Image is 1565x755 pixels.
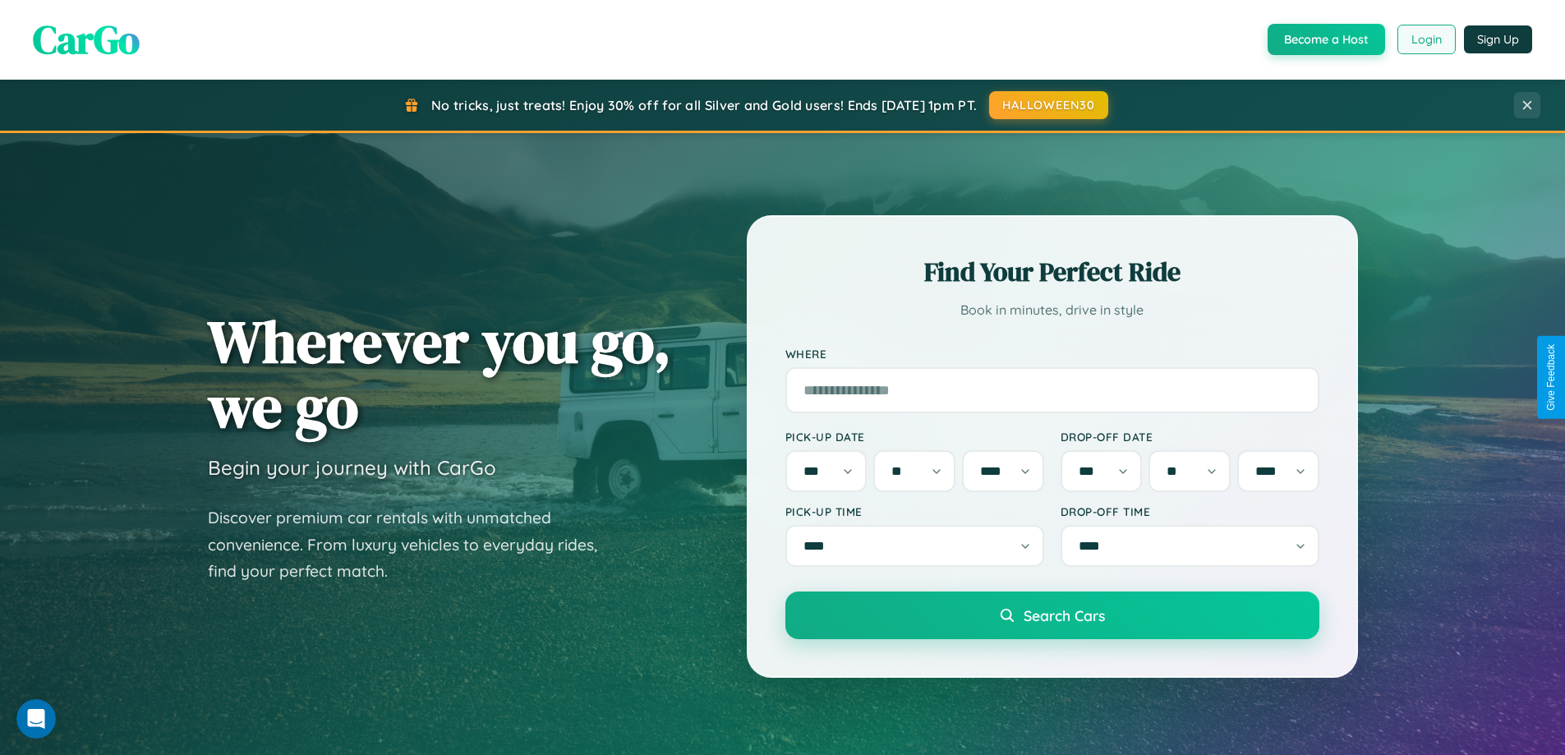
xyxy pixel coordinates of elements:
[1268,24,1385,55] button: Become a Host
[785,592,1319,639] button: Search Cars
[785,298,1319,322] p: Book in minutes, drive in style
[1545,344,1557,411] div: Give Feedback
[1397,25,1456,54] button: Login
[785,430,1044,444] label: Pick-up Date
[1024,606,1105,624] span: Search Cars
[33,12,140,67] span: CarGo
[1464,25,1532,53] button: Sign Up
[785,347,1319,361] label: Where
[431,97,977,113] span: No tricks, just treats! Enjoy 30% off for all Silver and Gold users! Ends [DATE] 1pm PT.
[16,699,56,739] iframe: Intercom live chat
[785,254,1319,290] h2: Find Your Perfect Ride
[785,504,1044,518] label: Pick-up Time
[1061,430,1319,444] label: Drop-off Date
[208,455,496,480] h3: Begin your journey with CarGo
[208,504,619,585] p: Discover premium car rentals with unmatched convenience. From luxury vehicles to everyday rides, ...
[989,91,1108,119] button: HALLOWEEN30
[1061,504,1319,518] label: Drop-off Time
[208,309,671,439] h1: Wherever you go, we go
